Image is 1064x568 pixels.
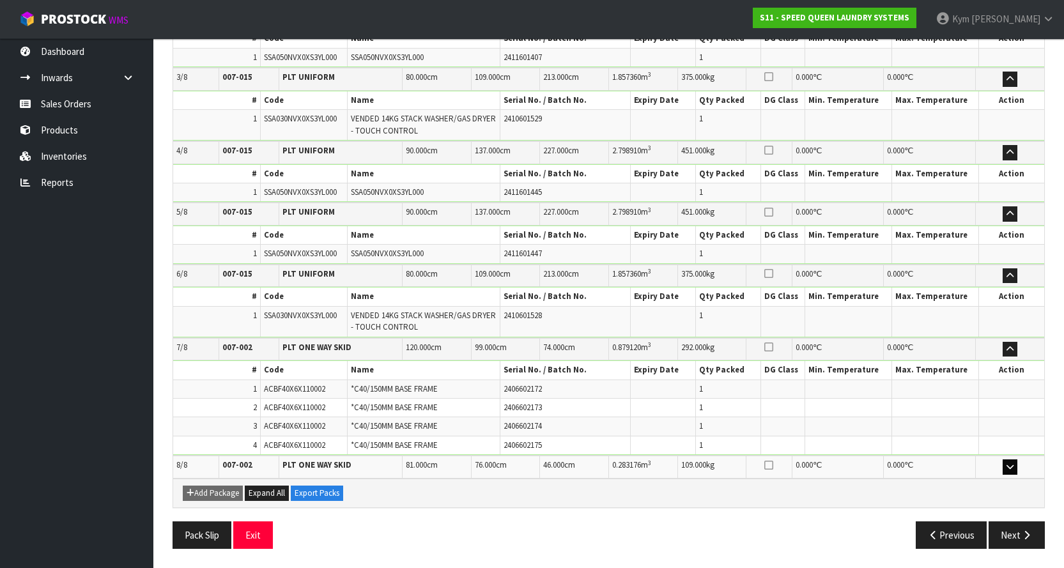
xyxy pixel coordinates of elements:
th: Name [348,288,500,306]
span: 4/8 [176,145,187,156]
td: ℃ [792,338,883,360]
th: Expiry Date [631,288,696,306]
sup: 3 [648,267,651,275]
span: 0.283176 [612,459,641,470]
span: SSA030NVX0XS3YL000 [264,310,337,321]
span: 1 [699,113,703,124]
strong: PLT UNIFORM [282,72,335,82]
img: cube-alt.png [19,11,35,27]
th: Qty Packed [696,91,761,110]
th: Min. Temperature [805,288,891,306]
span: 99.000 [475,342,496,353]
span: *C40/150MM BASE FRAME [351,440,438,450]
td: ℃ [792,265,883,287]
span: SSA050NVX0XS3YL000 [351,52,424,63]
td: cm [403,456,472,478]
span: SSA050NVX0XS3YL000 [264,248,337,259]
span: 74.000 [543,342,564,353]
span: 1 [699,248,703,259]
strong: S11 - SPEED QUEEN LAUNDRY SYSTEMS [760,12,909,23]
span: 1 [699,310,703,321]
th: Min. Temperature [805,165,891,183]
span: 0.000 [887,268,904,279]
span: 1.857360 [612,72,641,82]
th: Min. Temperature [805,226,891,245]
th: Serial No. / Batch No. [500,165,630,183]
span: 1 [253,113,257,124]
span: 2 [253,402,257,413]
span: 227.000 [543,206,568,217]
strong: 007-015 [222,72,252,82]
button: Export Packs [291,486,343,501]
span: 109.000 [475,72,500,82]
th: Serial No. / Batch No. [500,361,630,380]
span: 1 [699,383,703,394]
button: Previous [916,521,987,549]
td: kg [677,338,746,360]
span: 3/8 [176,72,187,82]
th: Action [979,361,1044,380]
sup: 3 [648,341,651,349]
td: kg [677,141,746,164]
td: ℃ [884,456,975,478]
span: *C40/150MM BASE FRAME [351,420,438,431]
span: 292.000 [681,342,706,353]
span: 2406602173 [504,402,542,413]
span: 80.000 [406,268,427,279]
td: kg [677,456,746,478]
span: 0.000 [796,206,813,217]
span: 5/8 [176,206,187,217]
span: 227.000 [543,145,568,156]
td: ℃ [884,203,975,225]
span: 375.000 [681,72,706,82]
button: Next [989,521,1045,549]
td: kg [677,68,746,90]
span: 7/8 [176,342,187,353]
button: Exit [233,521,273,549]
td: ℃ [792,456,883,478]
span: 81.000 [406,459,427,470]
th: DG Class [761,361,805,380]
th: Action [979,91,1044,110]
small: WMS [109,14,128,26]
td: ℃ [884,68,975,90]
th: Name [348,361,500,380]
th: Name [348,226,500,245]
span: 90.000 [406,206,427,217]
td: ℃ [884,338,975,360]
span: SSA050NVX0XS3YL000 [264,187,337,197]
th: DG Class [761,91,805,110]
td: cm [471,265,540,287]
span: 0.000 [887,72,904,82]
strong: 007-002 [222,459,252,470]
span: SSA050NVX0XS3YL000 [264,52,337,63]
span: 6/8 [176,268,187,279]
span: VENDED 14KG STACK WASHER/GAS DRYER - TOUCH CONTROL [351,113,496,135]
td: m [608,68,677,90]
span: 2.798910 [612,145,641,156]
span: 1 [253,383,257,394]
th: Min. Temperature [805,361,891,380]
span: 2.798910 [612,206,641,217]
span: 8/8 [176,459,187,470]
th: # [173,165,260,183]
th: Qty Packed [696,165,761,183]
strong: 007-015 [222,206,252,217]
span: 1 [699,52,703,63]
span: 0.000 [887,206,904,217]
td: ℃ [884,265,975,287]
span: ACBF40X6X110002 [264,440,325,450]
td: m [608,265,677,287]
strong: PLT ONE WAY SKID [282,459,351,470]
td: cm [540,265,609,287]
th: Action [979,288,1044,306]
th: Max. Temperature [891,288,978,306]
th: DG Class [761,288,805,306]
td: cm [403,338,472,360]
td: cm [471,203,540,225]
td: kg [677,203,746,225]
td: cm [540,456,609,478]
span: 1.857360 [612,268,641,279]
span: 375.000 [681,268,706,279]
span: 213.000 [543,268,568,279]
